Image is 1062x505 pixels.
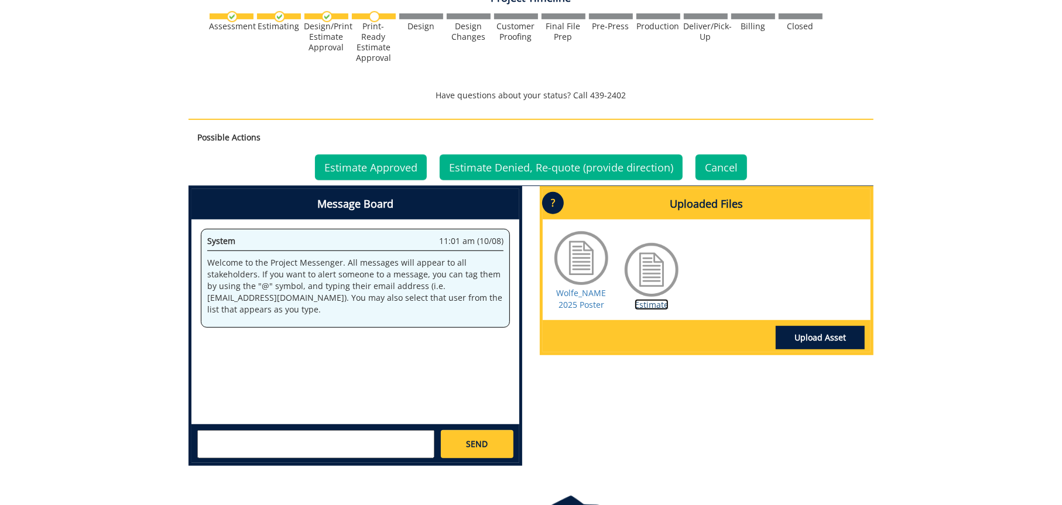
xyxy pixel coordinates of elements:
[197,430,434,458] textarea: messageToSend
[779,21,823,32] div: Closed
[636,21,680,32] div: Production
[197,132,261,143] strong: Possible Actions
[439,235,503,247] span: 11:01 am (10/08)
[543,189,871,219] h4: Uploaded Files
[441,430,513,458] a: SEND
[466,438,488,450] span: SEND
[684,21,728,42] div: Deliver/Pick-Up
[731,21,775,32] div: Billing
[352,21,396,63] div: Print-Ready Estimate Approval
[207,257,503,315] p: Welcome to the Project Messenger. All messages will appear to all stakeholders. If you want to al...
[191,189,519,219] h4: Message Board
[440,154,683,180] a: Estimate Denied, Re-quote (provide direction)
[696,154,747,180] a: Cancel
[274,11,285,22] img: checkmark
[189,90,873,101] p: Have questions about your status? Call 439-2402
[321,11,333,22] img: checkmark
[557,287,607,310] a: Wolfe_NAME 2025 Poster
[207,235,235,246] span: System
[635,299,669,310] a: Estimate
[304,21,348,53] div: Design/Print Estimate Approval
[494,21,538,42] div: Customer Proofing
[369,11,380,22] img: no
[210,21,253,32] div: Assessment
[776,326,865,349] a: Upload Asset
[447,21,491,42] div: Design Changes
[257,21,301,32] div: Estimating
[315,154,427,180] a: Estimate Approved
[227,11,238,22] img: checkmark
[542,192,564,214] p: ?
[399,21,443,32] div: Design
[542,21,585,42] div: Final File Prep
[589,21,633,32] div: Pre-Press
